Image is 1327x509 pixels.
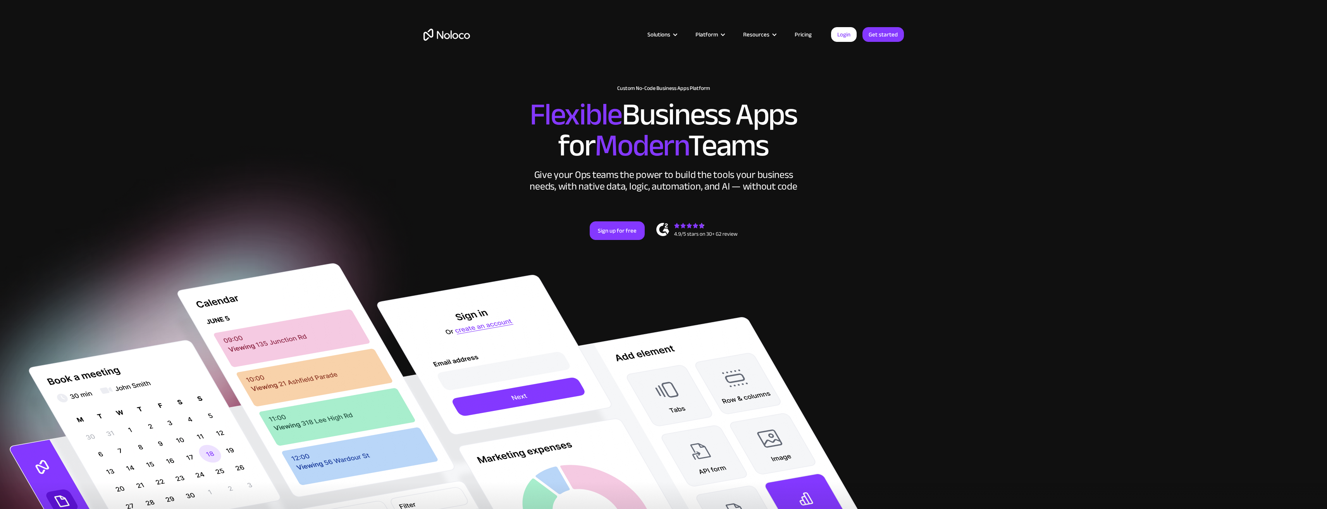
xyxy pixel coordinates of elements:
[528,169,799,192] div: Give your Ops teams the power to build the tools your business needs, with native data, logic, au...
[862,27,904,42] a: Get started
[530,86,622,143] span: Flexible
[595,117,688,174] span: Modern
[423,29,470,41] a: home
[638,29,686,40] div: Solutions
[647,29,670,40] div: Solutions
[743,29,769,40] div: Resources
[785,29,821,40] a: Pricing
[733,29,785,40] div: Resources
[686,29,733,40] div: Platform
[831,27,857,42] a: Login
[423,99,904,161] h2: Business Apps for Teams
[590,221,645,240] a: Sign up for free
[695,29,718,40] div: Platform
[423,85,904,91] h1: Custom No-Code Business Apps Platform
